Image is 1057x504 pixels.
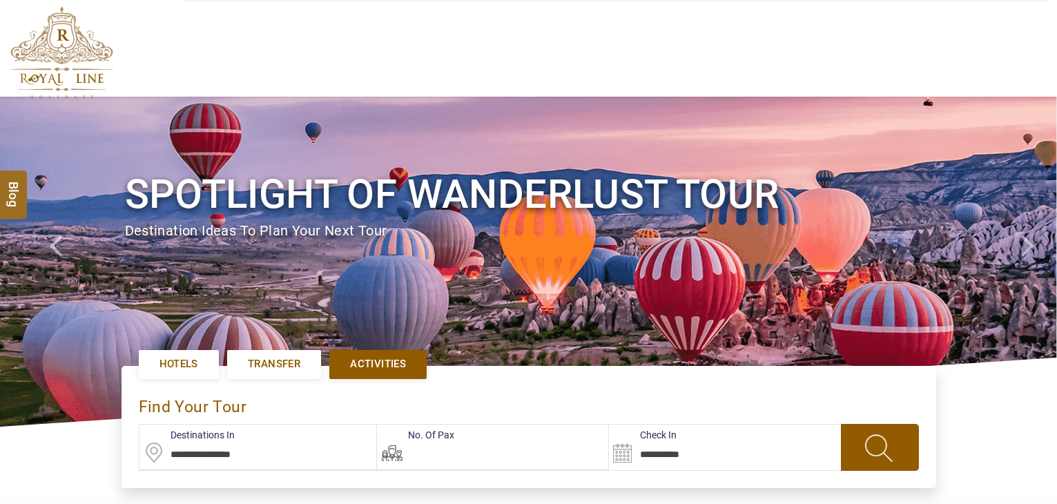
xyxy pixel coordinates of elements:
[10,6,113,99] img: The Royal Line Holidays
[139,428,235,442] label: Destinations In
[139,383,919,424] div: find your Tour
[329,350,427,378] a: Activities
[227,350,321,378] a: Transfer
[248,357,300,371] span: Transfer
[5,181,23,193] span: Blog
[609,428,677,442] label: Check In
[159,357,198,371] span: Hotels
[377,428,454,442] label: No. Of Pax
[350,357,406,371] span: Activities
[139,350,219,378] a: Hotels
